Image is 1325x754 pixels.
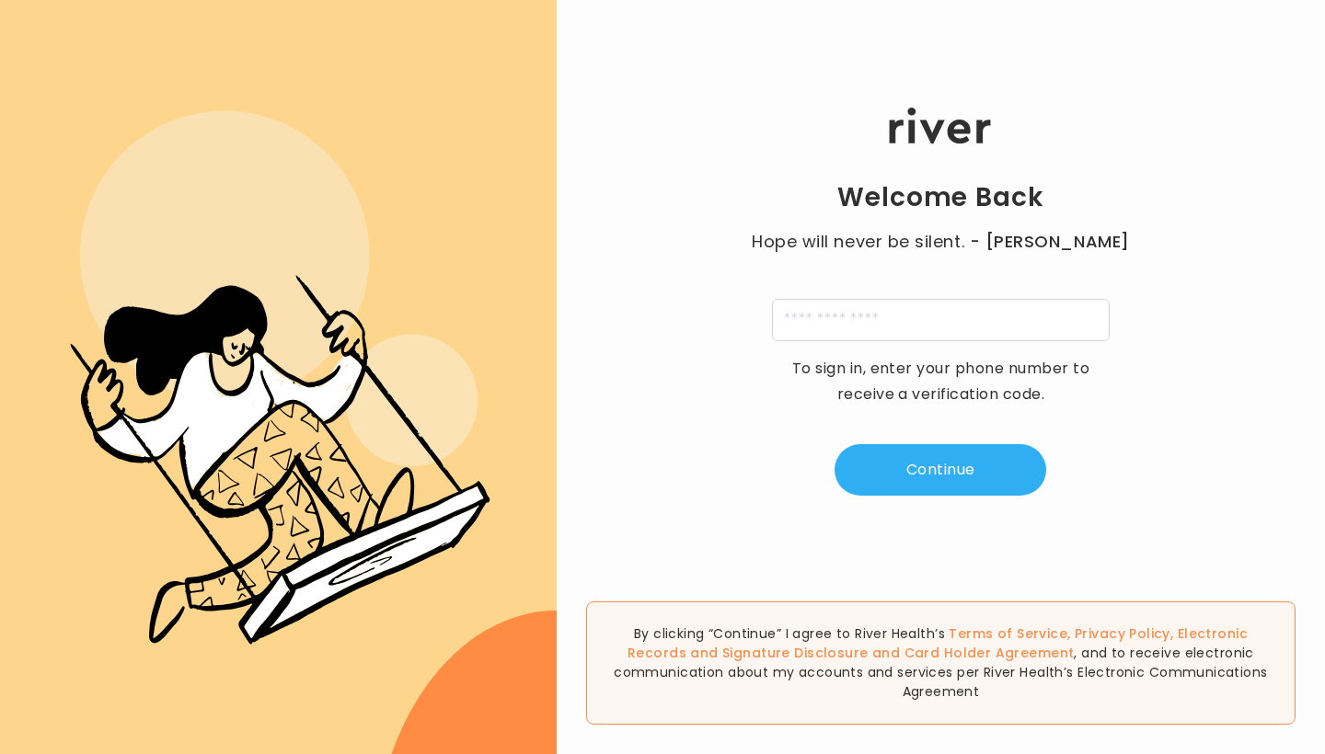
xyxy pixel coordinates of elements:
[628,624,1248,662] span: , , and
[837,181,1043,214] h1: Welcome Back
[614,644,1267,701] span: , and to receive electronic communication about my accounts and services per River Health’s Elect...
[949,624,1067,643] a: Terms of Service
[586,601,1296,725] div: By clicking “Continue” I agree to River Health’s
[1075,624,1170,643] a: Privacy Policy
[835,444,1046,496] button: Continue
[904,644,1075,662] a: Card Holder Agreement
[779,356,1101,407] p: To sign in, enter your phone number to receive a verification code.
[970,229,1130,255] span: - [PERSON_NAME]
[733,229,1147,255] p: Hope will never be silent.
[628,624,1248,662] a: Electronic Records and Signature Disclosure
